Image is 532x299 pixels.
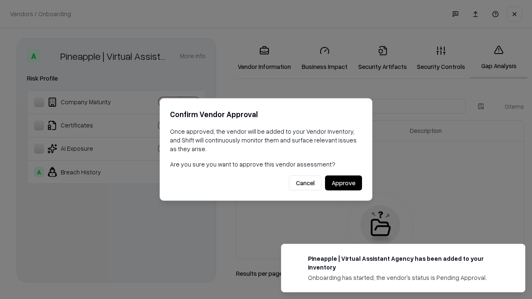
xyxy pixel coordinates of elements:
img: trypineapple.com [291,254,301,264]
button: Cancel [289,176,322,191]
p: Are you sure you want to approve this vendor assessment? [170,160,362,169]
div: Onboarding has started, the vendor's status is Pending Approval. [308,273,505,282]
h2: Confirm Vendor Approval [170,108,362,120]
button: Approve [325,176,362,191]
div: Pineapple | Virtual Assistant Agency has been added to your inventory [308,254,505,272]
p: Once approved, the vendor will be added to your Vendor Inventory, and Shift will continuously mon... [170,127,362,153]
